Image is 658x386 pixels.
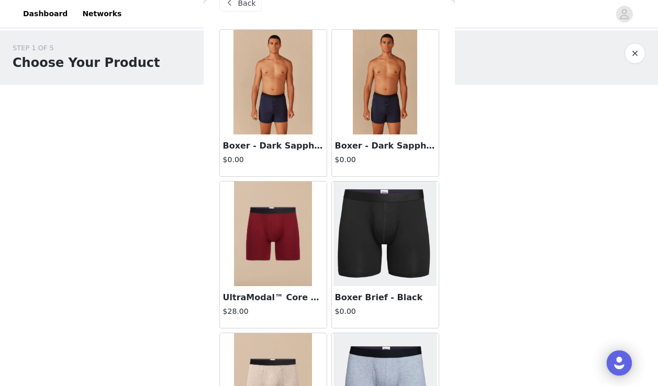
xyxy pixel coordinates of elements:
[335,140,436,152] h3: Boxer - Dark Sapphire
[76,2,128,26] a: Networks
[13,53,160,72] h1: Choose Your Product
[13,43,160,53] div: STEP 1 OF 5
[233,30,313,134] img: Boxer - Dark Sapphire
[223,154,324,165] h4: $0.00
[335,291,436,304] h3: Boxer Brief - Black
[333,181,437,286] img: Boxer Brief - Black
[223,140,324,152] h3: Boxer - Dark Sapphire
[234,181,313,286] img: UltraModal™ Core Ball Caddy™ Boxer Brief w/ Fly | Cabernet
[17,2,74,26] a: Dashboard
[335,154,436,165] h4: $0.00
[353,30,417,134] img: Boxer - Dark Sapphire
[619,6,629,22] div: avatar
[607,350,632,376] div: Open Intercom Messenger
[223,291,324,304] h3: UltraModal™ Core Ball Caddy™ Boxer Brief w/ Fly | Cabernet
[335,306,436,317] h4: $0.00
[223,306,324,317] h4: $28.00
